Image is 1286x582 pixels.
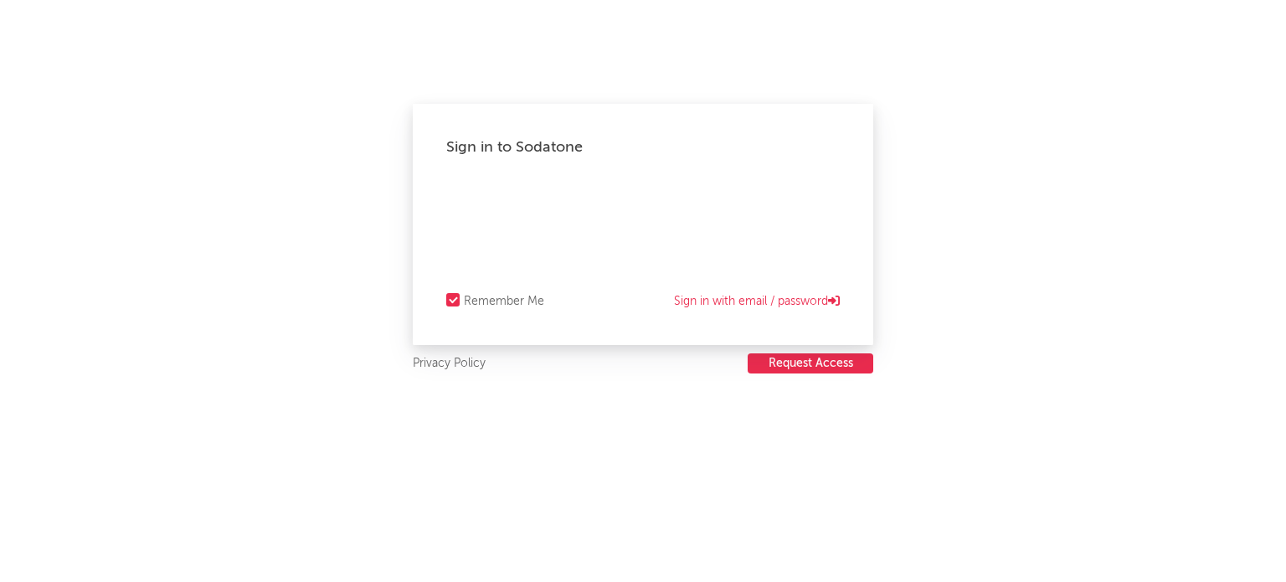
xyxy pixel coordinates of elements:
[674,291,840,312] a: Sign in with email / password
[446,137,840,157] div: Sign in to Sodatone
[748,353,873,374] a: Request Access
[748,353,873,373] button: Request Access
[464,291,544,312] div: Remember Me
[413,353,486,374] a: Privacy Policy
